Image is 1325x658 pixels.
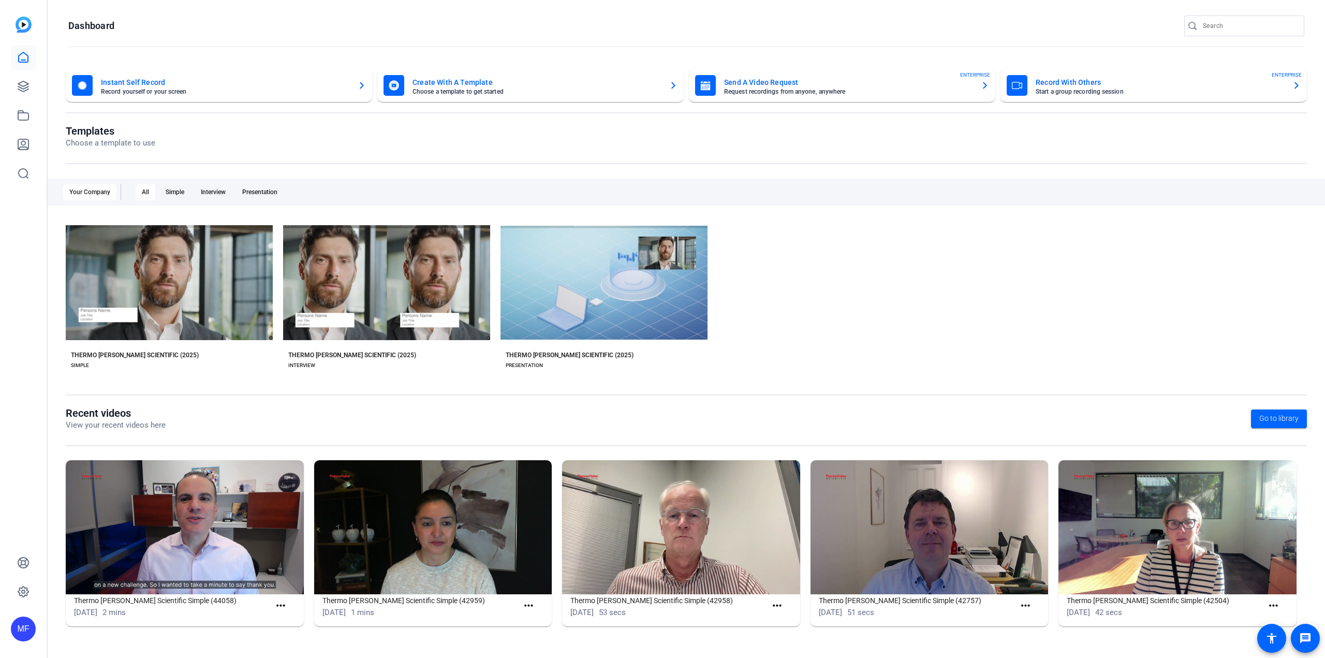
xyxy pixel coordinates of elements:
[1299,632,1312,645] mat-icon: message
[1067,608,1090,617] span: [DATE]
[847,608,874,617] span: 51 secs
[102,608,126,617] span: 2 mins
[413,89,661,95] mat-card-subtitle: Choose a template to get started
[689,69,995,102] button: Send A Video RequestRequest recordings from anyone, anywhereENTERPRISE
[522,599,535,612] mat-icon: more_horiz
[724,89,973,95] mat-card-subtitle: Request recordings from anyone, anywhere
[562,460,800,594] img: Thermo Fisher Scientific Simple (42958)
[11,617,36,641] div: MF
[506,351,634,359] div: THERMO [PERSON_NAME] SCIENTIFIC (2025)
[811,460,1049,594] img: Thermo Fisher Scientific Simple (42757)
[322,594,519,607] h1: Thermo [PERSON_NAME] Scientific Simple (42959)
[1203,20,1296,32] input: Search
[101,89,349,95] mat-card-subtitle: Record yourself or your screen
[377,69,684,102] button: Create With A TemplateChoose a template to get started
[16,17,32,33] img: blue-gradient.svg
[288,361,315,370] div: INTERVIEW
[74,594,270,607] h1: Thermo [PERSON_NAME] Scientific Simple (44058)
[68,20,114,32] h1: Dashboard
[1067,594,1263,607] h1: Thermo [PERSON_NAME] Scientific Simple (42504)
[71,361,89,370] div: SIMPLE
[66,125,155,137] h1: Templates
[413,76,661,89] mat-card-title: Create With A Template
[570,608,594,617] span: [DATE]
[66,407,166,419] h1: Recent videos
[351,608,374,617] span: 1 mins
[136,184,155,200] div: All
[819,594,1015,607] h1: Thermo [PERSON_NAME] Scientific Simple (42757)
[288,351,416,359] div: THERMO [PERSON_NAME] SCIENTIFIC (2025)
[274,599,287,612] mat-icon: more_horiz
[66,419,166,431] p: View your recent videos here
[771,599,784,612] mat-icon: more_horiz
[71,351,199,359] div: THERMO [PERSON_NAME] SCIENTIFIC (2025)
[1058,460,1297,594] img: Thermo Fisher Scientific Simple (42504)
[322,608,346,617] span: [DATE]
[159,184,190,200] div: Simple
[1265,632,1278,645] mat-icon: accessibility
[1272,71,1302,79] span: ENTERPRISE
[599,608,626,617] span: 53 secs
[1251,410,1307,428] a: Go to library
[1036,76,1284,89] mat-card-title: Record With Others
[195,184,232,200] div: Interview
[1019,599,1032,612] mat-icon: more_horiz
[1259,413,1299,424] span: Go to library
[236,184,284,200] div: Presentation
[66,69,372,102] button: Instant Self RecordRecord yourself or your screen
[1095,608,1122,617] span: 42 secs
[1000,69,1307,102] button: Record With OthersStart a group recording sessionENTERPRISE
[1267,599,1280,612] mat-icon: more_horiz
[960,71,990,79] span: ENTERPRISE
[506,361,543,370] div: PRESENTATION
[819,608,842,617] span: [DATE]
[66,137,155,149] p: Choose a template to use
[66,460,304,594] img: Thermo Fisher Scientific Simple (44058)
[1036,89,1284,95] mat-card-subtitle: Start a group recording session
[63,184,116,200] div: Your Company
[314,460,552,594] img: Thermo Fisher Scientific Simple (42959)
[74,608,97,617] span: [DATE]
[101,76,349,89] mat-card-title: Instant Self Record
[724,76,973,89] mat-card-title: Send A Video Request
[570,594,767,607] h1: Thermo [PERSON_NAME] Scientific Simple (42958)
